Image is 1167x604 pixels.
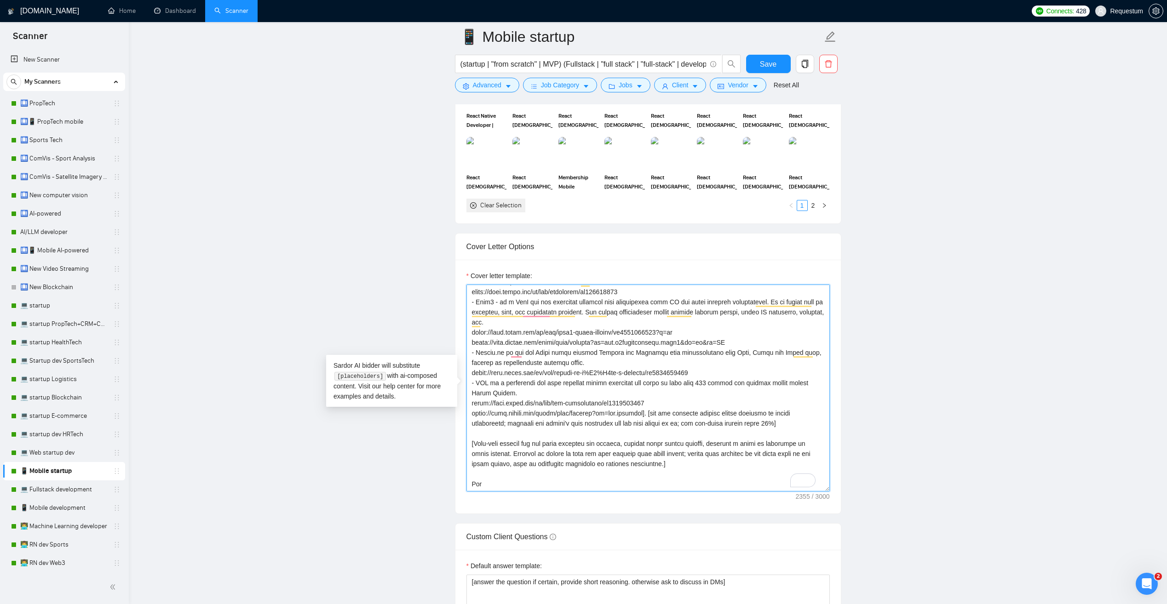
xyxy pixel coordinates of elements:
[558,173,599,191] span: Membership Mobile Applications Development with React Native
[20,260,108,278] a: 🛄 New Video Streaming
[1046,6,1074,16] span: Connects:
[466,111,507,130] span: React Native Developer | Mobile app developer | SportsTech Mobile App
[1136,573,1158,595] iframe: Intercom live chat
[692,83,698,90] span: caret-down
[512,137,553,169] img: portfolio thumbnail image
[113,357,121,365] span: holder
[20,517,108,536] a: 👨‍💻 Machine Learning developer
[789,137,829,169] img: portfolio thumbnail image
[774,80,799,90] a: Reset All
[20,425,108,444] a: 💻 startup dev HRTech
[651,173,691,191] span: React [DEMOGRAPHIC_DATA] developer | Mobile app developer | Route planning app
[113,431,121,438] span: holder
[523,78,597,92] button: barsJob Categorycaret-down
[466,137,507,169] img: portfolio thumbnail image
[619,80,632,90] span: Jobs
[108,7,136,15] a: homeHome
[819,200,830,211] button: right
[463,83,469,90] span: setting
[113,155,121,162] span: holder
[20,241,108,260] a: 🛄📱 Mobile AI-powered
[697,173,737,191] span: React [DEMOGRAPHIC_DATA] developer | Mobile app developer | Full stack Loyalty app
[820,60,837,68] span: delete
[512,111,553,130] span: React [DEMOGRAPHIC_DATA] developer | Mobile app developer React Native writing app
[334,372,385,381] code: [placeholders]
[113,302,121,309] span: holder
[20,223,108,241] a: AI/LLM developer
[113,284,121,291] span: holder
[326,355,457,407] div: Sardor AI bidder will substitute with ai-composed content. Visit our for more examples and details.
[722,55,741,73] button: search
[604,173,645,191] span: React [DEMOGRAPHIC_DATA] developer | Mobile app developer | Telehealth application
[824,31,836,43] span: edit
[20,186,108,205] a: 🛄 New computer vision
[718,83,724,90] span: idcard
[113,559,121,567] span: holder
[20,370,108,388] a: 💻 startup Logistics
[1149,7,1163,15] span: setting
[1155,573,1162,580] span: 2
[8,4,14,19] img: logo
[466,271,532,281] label: Cover letter template:
[7,79,21,85] span: search
[113,210,121,217] span: holder
[789,111,829,130] span: React [DEMOGRAPHIC_DATA] developer | Mobile app developer | HealthTech application
[796,55,814,73] button: copy
[20,278,108,296] a: 🛄 New Blockchain
[797,200,808,211] li: 1
[672,80,689,90] span: Client
[466,173,507,191] span: React [DEMOGRAPHIC_DATA] developer | Mobile app developer | Fullstack Wellness app
[113,486,121,493] span: holder
[113,467,121,475] span: holder
[819,200,830,211] li: Next Page
[113,228,121,236] span: holder
[109,582,119,592] span: double-left
[383,382,415,390] a: help center
[214,7,248,15] a: searchScanner
[460,25,822,48] input: Scanner name...
[743,111,783,130] span: React [DEMOGRAPHIC_DATA] developer | Mobile app developer | Full stack NFT app
[796,60,814,68] span: copy
[20,315,108,333] a: 💻 startup PropTech+CRM+Construction
[746,55,791,73] button: Save
[113,523,121,530] span: holder
[113,247,121,254] span: holder
[1149,4,1163,18] button: setting
[505,83,512,90] span: caret-down
[651,137,691,169] img: portfolio thumbnail image
[11,51,118,69] a: New Scanner
[743,173,783,191] span: React [DEMOGRAPHIC_DATA] developer | Mobile app developer | Full stack Betting App
[20,94,108,113] a: 🛄 PropTech
[480,200,522,211] div: Clear Selection
[20,168,108,186] a: 🛄 ComVis - Satellite Imagery Analysis
[113,504,121,512] span: holder
[604,137,645,169] img: portfolio thumbnail image
[20,296,108,315] a: 💻 startup
[466,533,556,541] span: Custom Client Questions
[636,83,643,90] span: caret-down
[822,203,827,208] span: right
[20,149,108,168] a: 🛄 ComVis - Sport Analysis
[113,541,121,548] span: holder
[6,29,55,49] span: Scanner
[558,111,599,130] span: React [DEMOGRAPHIC_DATA] developer | Mobile app developer | Full stack GPS apps
[1036,7,1043,15] img: upwork-logo.png
[113,412,121,420] span: holder
[601,78,650,92] button: folderJobscaret-down
[20,499,108,517] a: 📱 Mobile development
[819,55,838,73] button: delete
[723,60,740,68] span: search
[604,111,645,130] span: React [DEMOGRAPHIC_DATA] developer | Mobile app developer | Matching Mobile App
[20,536,108,554] a: 👨‍💻 RN dev Sports
[113,173,121,181] span: holder
[466,234,830,260] div: Cover Letter Options
[752,83,759,90] span: caret-down
[710,78,766,92] button: idcardVendorcaret-down
[609,83,615,90] span: folder
[455,78,519,92] button: settingAdvancedcaret-down
[466,285,830,491] textarea: To enrich screen reader interactions, please activate Accessibility in Grammarly extension settings
[697,137,737,169] img: portfolio thumbnail image
[710,61,716,67] span: info-circle
[583,83,589,90] span: caret-down
[786,200,797,211] button: left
